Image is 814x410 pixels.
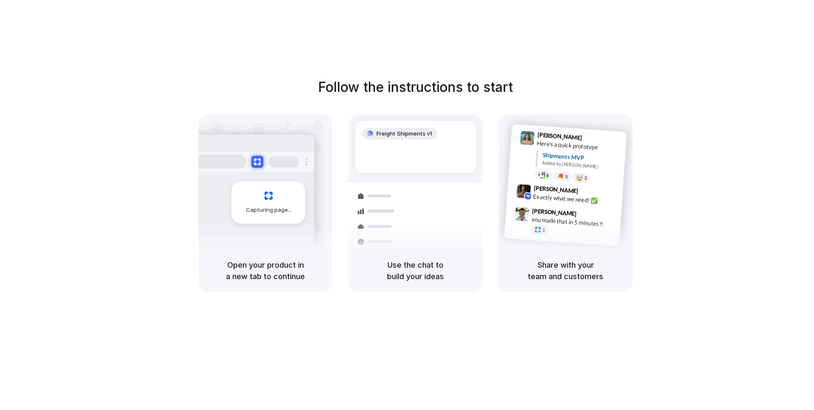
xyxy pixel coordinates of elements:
h5: Share with your team and customers [509,259,622,282]
span: Capturing page [246,206,293,214]
h5: Use the chat to build your ideas [359,259,472,282]
div: Shipments MVP [542,150,621,164]
div: Here's a quick prototype [537,139,622,153]
span: Freight Shipments v1 [376,130,432,138]
span: 9:47 AM [579,210,597,220]
div: Exactly what we need! ✅ [533,192,618,206]
div: 🤯 [576,175,583,181]
span: 9:41 AM [585,134,602,144]
span: 5 [565,174,568,179]
div: you made that in 5 minutes?! [531,215,616,229]
span: 3 [584,175,587,180]
h5: Open your product in a new tab to continue [209,259,322,282]
span: 1 [542,227,545,232]
div: Added by [PERSON_NAME] [542,159,620,171]
span: 9:42 AM [581,187,598,197]
span: [PERSON_NAME] [533,183,578,195]
h1: Follow the instructions to start [318,77,513,97]
span: [PERSON_NAME] [537,130,582,142]
span: 8 [546,173,549,177]
span: [PERSON_NAME] [532,206,577,218]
